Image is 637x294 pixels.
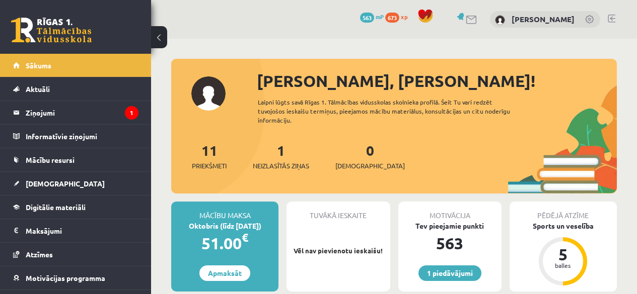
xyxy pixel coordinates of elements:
[125,106,138,120] i: 1
[13,101,138,124] a: Ziņojumi1
[13,172,138,195] a: [DEMOGRAPHIC_DATA]
[171,231,278,255] div: 51.00
[26,273,105,282] span: Motivācijas programma
[335,141,405,171] a: 0[DEMOGRAPHIC_DATA]
[13,243,138,266] a: Atzīmes
[11,18,92,43] a: Rīgas 1. Tālmācības vidusskola
[292,246,385,256] p: Vēl nav pievienotu ieskaišu!
[26,250,53,259] span: Atzīmes
[360,13,384,21] a: 563 mP
[253,161,309,171] span: Neizlasītās ziņas
[287,202,390,221] div: Tuvākā ieskaite
[13,125,138,148] a: Informatīvie ziņojumi
[26,101,138,124] legend: Ziņojumi
[398,231,502,255] div: 563
[398,202,502,221] div: Motivācija
[510,202,617,221] div: Pēdējā atzīme
[13,148,138,171] a: Mācību resursi
[360,13,374,23] span: 563
[26,179,105,188] span: [DEMOGRAPHIC_DATA]
[548,246,578,262] div: 5
[418,265,481,281] a: 1 piedāvājumi
[510,221,617,287] a: Sports un veselība 5 balles
[13,195,138,219] a: Digitālie materiāli
[510,221,617,231] div: Sports un veselība
[13,266,138,289] a: Motivācijas programma
[335,161,405,171] span: [DEMOGRAPHIC_DATA]
[192,141,227,171] a: 11Priekšmeti
[26,61,51,70] span: Sākums
[242,230,248,245] span: €
[26,203,86,212] span: Digitālie materiāli
[257,69,617,93] div: [PERSON_NAME], [PERSON_NAME]!
[398,221,502,231] div: Tev pieejamie punkti
[171,202,278,221] div: Mācību maksa
[495,15,505,25] img: Marta Broka
[258,97,525,125] div: Laipni lūgts savā Rīgas 1. Tālmācības vidusskolas skolnieka profilā. Šeit Tu vari redzēt tuvojošo...
[13,77,138,101] a: Aktuāli
[385,13,412,21] a: 673 xp
[253,141,309,171] a: 1Neizlasītās ziņas
[26,155,75,164] span: Mācību resursi
[548,262,578,268] div: balles
[512,14,575,24] a: [PERSON_NAME]
[385,13,399,23] span: 673
[13,219,138,242] a: Maksājumi
[26,84,50,93] span: Aktuāli
[13,54,138,77] a: Sākums
[192,161,227,171] span: Priekšmeti
[401,13,407,21] span: xp
[26,219,138,242] legend: Maksājumi
[171,221,278,231] div: Oktobris (līdz [DATE])
[26,125,138,148] legend: Informatīvie ziņojumi
[376,13,384,21] span: mP
[199,265,250,281] a: Apmaksāt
